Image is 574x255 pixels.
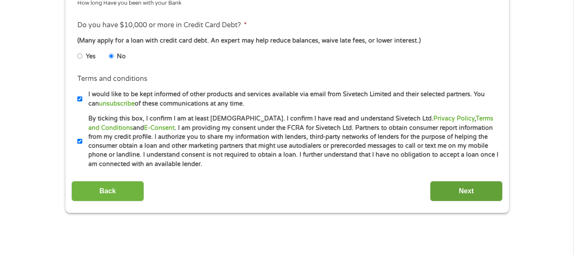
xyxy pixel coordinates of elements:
input: Next [430,181,503,202]
label: Do you have $10,000 or more in Credit Card Debt? [77,21,247,30]
a: Terms and Conditions [88,115,493,131]
div: (Many apply for a loan with credit card debt. An expert may help reduce balances, waive late fees... [77,36,496,46]
input: Back [71,181,144,202]
label: Terms and conditions [77,74,147,83]
label: No [117,52,126,61]
label: I would like to be kept informed of other products and services available via email from Sivetech... [82,90,499,108]
label: Yes [86,52,96,61]
a: unsubscribe [99,100,135,107]
label: By ticking this box, I confirm I am at least [DEMOGRAPHIC_DATA]. I confirm I have read and unders... [82,114,499,169]
a: Privacy Policy [433,115,475,122]
a: E-Consent [144,124,175,132]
